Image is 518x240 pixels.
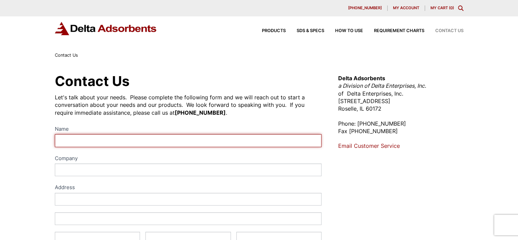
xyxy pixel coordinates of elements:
[55,154,322,164] label: Company
[450,5,453,10] span: 0
[424,29,464,33] a: Contact Us
[286,29,324,33] a: SDS & SPECS
[324,29,363,33] a: How to Use
[388,5,425,11] a: My account
[374,29,424,33] span: Requirement Charts
[55,74,322,88] h1: Contact Us
[55,125,322,135] label: Name
[55,94,322,116] div: Let's talk about your needs. Please complete the following form and we will reach out to start a ...
[262,29,286,33] span: Products
[338,120,463,135] p: Phone: [PHONE_NUMBER] Fax [PHONE_NUMBER]
[251,29,286,33] a: Products
[55,53,78,58] span: Contact Us
[363,29,424,33] a: Requirement Charts
[338,82,426,89] em: a Division of Delta Enterprises, Inc.
[458,5,464,11] div: Toggle Modal Content
[55,183,322,193] div: Address
[338,142,399,149] a: Email Customer Service
[430,5,454,10] a: My Cart (0)
[55,22,157,35] img: Delta Adsorbents
[348,6,382,10] span: [PHONE_NUMBER]
[297,29,324,33] span: SDS & SPECS
[435,29,464,33] span: Contact Us
[338,75,385,82] strong: Delta Adsorbents
[343,5,388,11] a: [PHONE_NUMBER]
[338,74,463,113] p: of Delta Enterprises, Inc. [STREET_ADDRESS] Roselle, IL 60172
[175,109,226,116] strong: [PHONE_NUMBER]
[393,6,419,10] span: My account
[335,29,363,33] span: How to Use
